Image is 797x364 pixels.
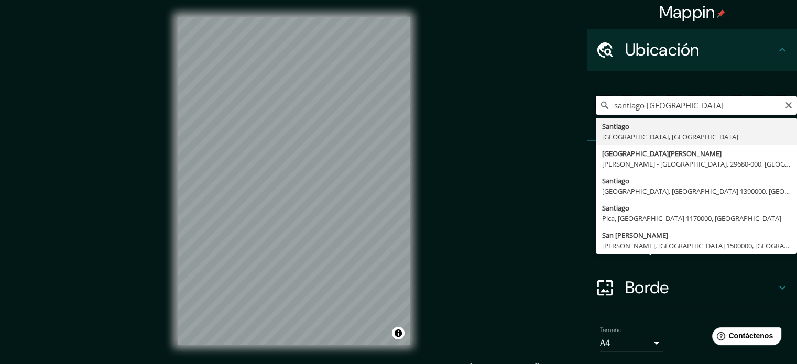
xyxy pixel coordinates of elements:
[587,29,797,71] div: Ubicación
[587,267,797,308] div: Borde
[602,148,791,159] div: [GEOGRAPHIC_DATA][PERSON_NAME]
[600,335,663,351] div: A4
[602,131,791,142] div: [GEOGRAPHIC_DATA], [GEOGRAPHIC_DATA]
[602,186,791,196] div: [GEOGRAPHIC_DATA], [GEOGRAPHIC_DATA] 1390000, [GEOGRAPHIC_DATA]
[602,230,791,240] div: San [PERSON_NAME]
[625,39,700,61] font: Ubicación
[596,96,797,115] input: Elige tu ciudad o zona
[784,100,793,109] button: Claro
[659,1,715,23] font: Mappin
[602,121,791,131] div: Santiago
[717,9,725,18] img: pin-icon.png
[587,225,797,267] div: Disposición
[625,277,669,299] font: Borde
[602,240,791,251] div: [PERSON_NAME], [GEOGRAPHIC_DATA] 1500000, [GEOGRAPHIC_DATA]
[602,175,791,186] div: Santiago
[602,213,791,224] div: Pica, [GEOGRAPHIC_DATA] 1170000, [GEOGRAPHIC_DATA]
[587,141,797,183] div: Patas
[392,327,405,339] button: Activar o desactivar atribución
[178,17,410,345] canvas: Mapa
[587,183,797,225] div: Estilo
[602,203,791,213] div: Santiago
[600,337,610,348] font: A4
[600,326,621,334] font: Tamaño
[602,159,791,169] div: [PERSON_NAME] - [GEOGRAPHIC_DATA], 29680-000, [GEOGRAPHIC_DATA]
[704,323,785,352] iframe: Lanzador de widgets de ayuda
